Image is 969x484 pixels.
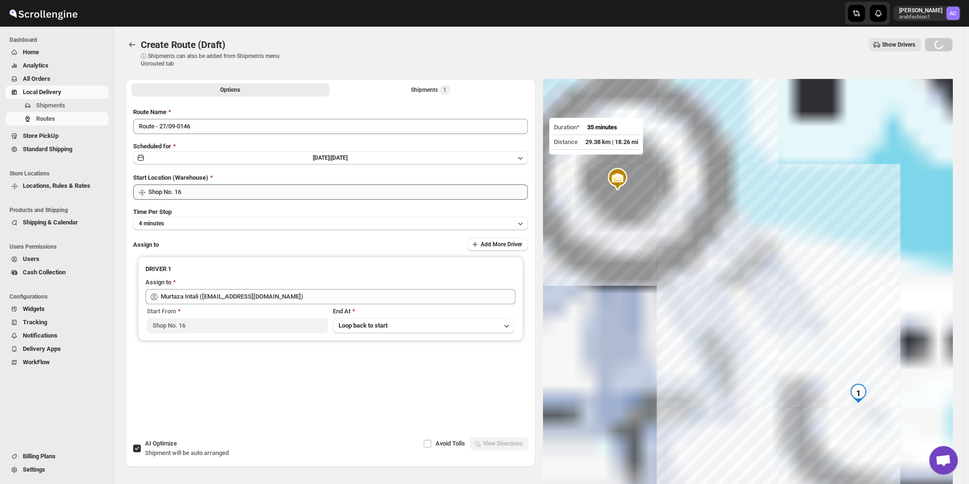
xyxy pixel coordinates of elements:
button: Billing Plans [6,450,108,463]
button: Routes [126,38,139,51]
span: Scheduled for [133,143,171,150]
span: Widgets [23,305,45,312]
button: Settings [6,463,108,476]
p: ⓘ Shipments can also be added from Shipments menu Unrouted tab [141,52,291,68]
span: 1 [443,86,446,94]
button: User menu [893,6,960,21]
button: Cash Collection [6,266,108,279]
button: 4 minutes [133,217,528,230]
span: Users [23,255,39,262]
div: Shipments [411,85,450,95]
p: [PERSON_NAME] [899,7,942,14]
span: Abizer Chikhly [946,7,959,20]
div: Open chat [929,446,958,474]
button: Analytics [6,59,108,72]
span: [DATE] | [313,155,331,161]
span: Create Route (Draft) [141,39,225,50]
span: Locations, Rules & Rates [23,182,90,189]
button: Routes [6,112,108,126]
button: Notifications [6,329,108,342]
span: Shipping & Calendar [23,219,78,226]
span: Start From [147,308,176,315]
button: Show Drivers [869,38,921,51]
text: AC [950,10,956,17]
span: Options [220,86,240,94]
button: Delivery Apps [6,342,108,356]
div: All Route Options [126,100,535,416]
button: Locations, Rules & Rates [6,179,108,193]
span: Settings [23,466,45,473]
button: Shipments [6,99,108,112]
div: Assign to [145,278,171,287]
button: WorkFlow [6,356,108,369]
span: Products and Shipping [10,206,109,214]
span: Dashboard [10,36,109,44]
span: Shipment will be auto arranged [145,449,229,456]
button: Users [6,252,108,266]
span: 29.38 km | 18.26 mi [585,138,638,145]
button: All Orders [6,72,108,86]
button: All Route Options [131,83,329,97]
span: Standard Shipping [23,145,72,153]
button: Selected Shipments [331,83,530,97]
img: ScrollEngine [8,1,79,25]
span: 4 minutes [139,220,164,227]
span: Start Location (Warehouse) [133,174,208,181]
span: Configurations [10,293,109,300]
input: Search location [148,184,528,200]
span: Store PickUp [23,132,58,139]
span: Duration* [554,124,580,131]
span: Loop back to start [339,322,388,329]
button: Tracking [6,316,108,329]
button: Add More Driver [467,238,528,251]
span: Users Permissions [10,243,109,251]
span: [DATE] [331,155,348,161]
button: Shipping & Calendar [6,216,108,229]
span: Show Drivers [882,41,915,48]
span: Routes [36,115,55,122]
span: Store Locations [10,170,109,177]
div: 1 [849,384,868,403]
span: Analytics [23,62,48,69]
p: arabfashion1 [899,14,942,20]
span: Delivery Apps [23,345,61,352]
input: Search assignee [161,289,515,304]
span: Time Per Stop [133,208,172,215]
span: Home [23,48,39,56]
span: Billing Plans [23,453,56,460]
h3: DRIVER 1 [145,264,515,274]
span: Cash Collection [23,269,66,276]
span: Avoid Tolls [436,440,465,447]
span: Distance [554,138,578,145]
span: Assign to [133,241,159,248]
input: Eg: Bengaluru Route [133,119,528,134]
span: Local Delivery [23,88,61,96]
span: AI Optimize [145,440,177,447]
span: Notifications [23,332,58,339]
button: Widgets [6,302,108,316]
button: [DATE]|[DATE] [133,151,528,165]
span: Add More Driver [481,241,522,248]
span: 35 minutes [587,124,617,131]
span: All Orders [23,75,50,82]
span: WorkFlow [23,358,50,366]
button: Loop back to start [333,318,514,333]
span: Tracking [23,319,47,326]
button: Home [6,46,108,59]
span: Shipments [36,102,65,109]
div: End At [333,307,514,316]
span: Route Name [133,108,166,116]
